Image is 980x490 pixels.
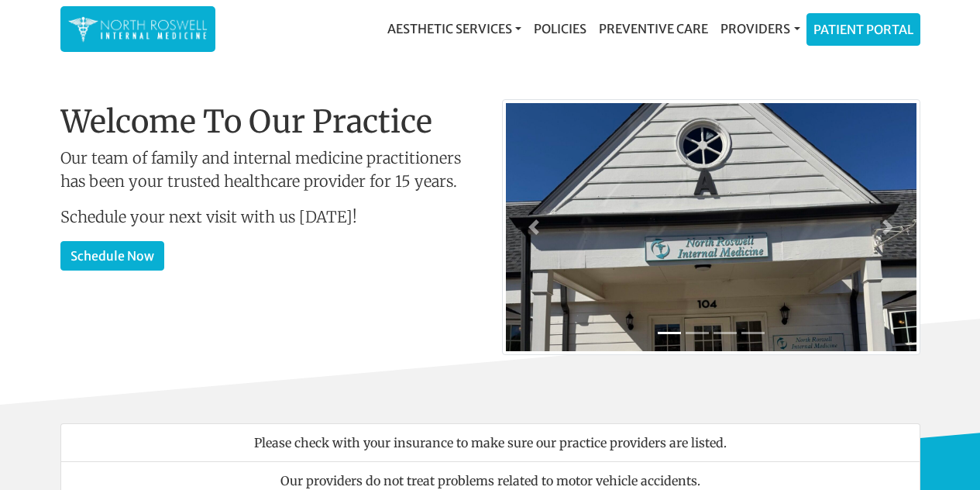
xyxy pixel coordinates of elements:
[593,13,714,44] a: Preventive Care
[60,423,920,462] li: Please check with your insurance to make sure our practice providers are listed.
[528,13,593,44] a: Policies
[68,14,208,44] img: North Roswell Internal Medicine
[60,205,479,229] p: Schedule your next visit with us [DATE]!
[60,103,479,140] h1: Welcome To Our Practice
[714,13,806,44] a: Providers
[807,14,920,45] a: Patient Portal
[381,13,528,44] a: Aesthetic Services
[60,241,164,271] a: Schedule Now
[60,147,479,193] p: Our team of family and internal medicine practitioners has been your trusted healthcare provider ...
